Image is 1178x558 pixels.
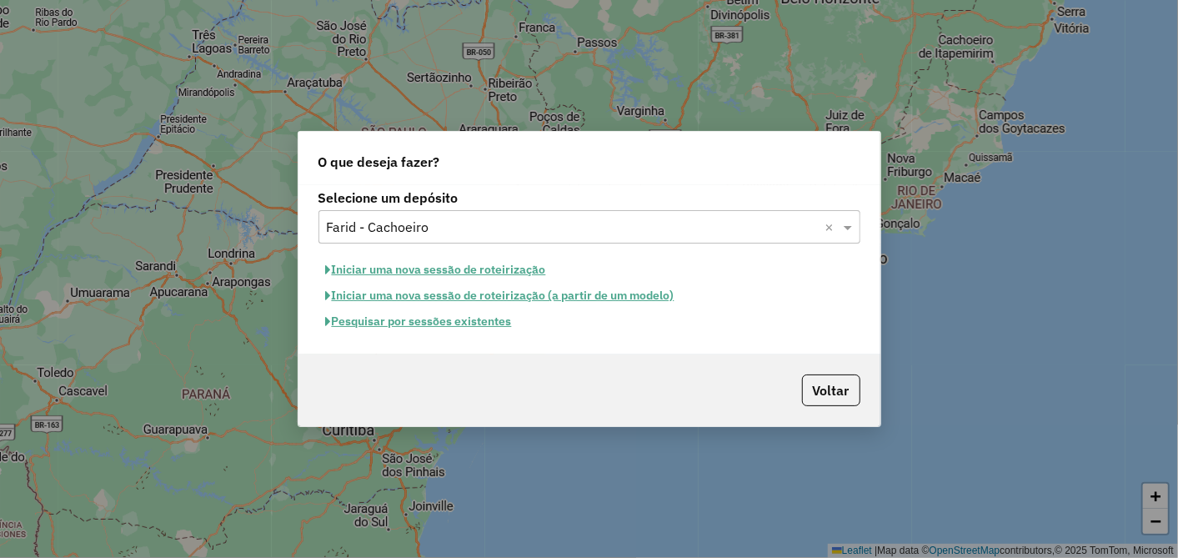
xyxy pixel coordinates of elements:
button: Iniciar uma nova sessão de roteirização (a partir de um modelo) [318,283,682,309]
button: Voltar [802,375,860,406]
button: Iniciar uma nova sessão de roteirização [318,257,554,283]
button: Pesquisar por sessões existentes [318,309,519,334]
span: O que deseja fazer? [318,152,440,172]
label: Selecione um depósito [318,188,860,208]
span: Clear all [825,217,840,237]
